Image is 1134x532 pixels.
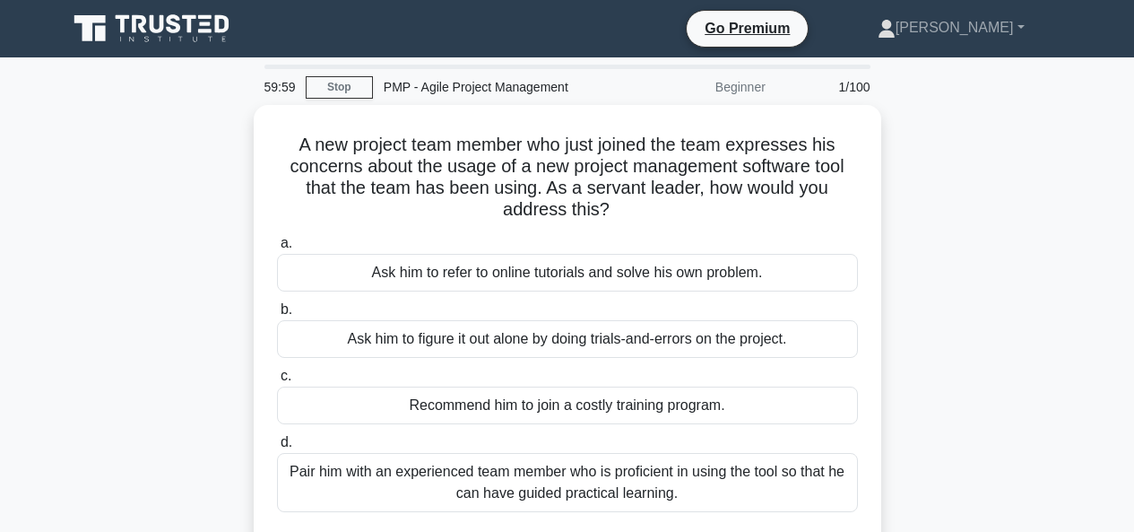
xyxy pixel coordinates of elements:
span: d. [281,434,292,449]
h5: A new project team member who just joined the team expresses his concerns about the usage of a ne... [275,134,860,222]
div: 1/100 [776,69,881,105]
div: Ask him to refer to online tutorials and solve his own problem. [277,254,858,292]
span: a. [281,235,292,250]
div: Recommend him to join a costly training program. [277,387,858,424]
span: b. [281,301,292,317]
a: Stop [306,76,373,99]
a: Go Premium [694,17,801,39]
div: Ask him to figure it out alone by doing trials-and-errors on the project. [277,320,858,358]
span: c. [281,368,291,383]
a: [PERSON_NAME] [835,10,1068,46]
div: 59:59 [254,69,306,105]
div: Pair him with an experienced team member who is proficient in using the tool so that he can have ... [277,453,858,512]
div: PMP - Agile Project Management [373,69,619,105]
div: Beginner [619,69,776,105]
